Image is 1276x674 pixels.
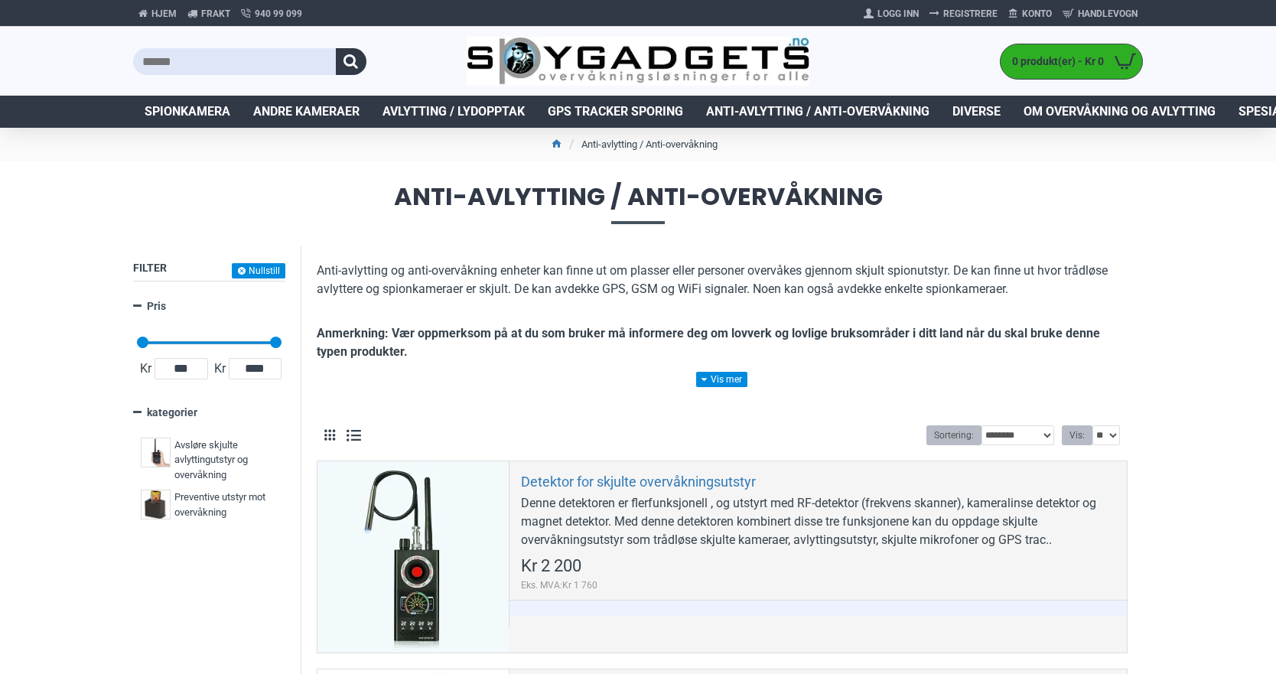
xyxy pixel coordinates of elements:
img: Preventive utstyr mot overvåkning [141,490,171,519]
span: Kr 2 200 [521,558,581,575]
span: 940 99 099 [255,7,302,21]
div: Denne detektoren er flerfunksjonell , og utstyrt med RF-detektor (frekvens skanner), kameralinse ... [521,494,1115,549]
img: Avsløre skjulte avlyttingutstyr og overvåkning [141,438,171,467]
span: Logg Inn [877,7,919,21]
a: Anti-avlytting / Anti-overvåkning [695,96,941,128]
a: Avlytting / Lydopptak [371,96,536,128]
a: GPS Tracker Sporing [536,96,695,128]
span: Registrere [943,7,998,21]
span: Handlevogn [1078,7,1138,21]
a: Pris [133,293,285,320]
span: GPS Tracker Sporing [548,103,683,121]
a: 0 produkt(er) - Kr 0 [1001,44,1142,79]
span: Eks. MVA:Kr 1 760 [521,578,597,592]
span: Anti-avlytting / Anti-overvåkning [706,103,929,121]
b: Anmerkning: Vær oppmerksom på at du som bruker må informere deg om lovverk og lovlige bruksområde... [317,326,1100,359]
span: Kr [137,360,155,378]
span: Avsløre skjulte avlyttingutstyr og overvåkning [174,438,274,483]
img: SpyGadgets.no [467,37,810,86]
a: Registrere [924,2,1003,26]
label: Vis: [1062,425,1092,445]
a: Om overvåkning og avlytting [1012,96,1227,128]
span: Spionkamera [145,103,230,121]
span: Kr [211,360,229,378]
span: Konto [1022,7,1052,21]
a: Handlevogn [1057,2,1143,26]
a: kategorier [133,399,285,426]
a: Logg Inn [858,2,924,26]
span: Frakt [201,7,230,21]
span: Andre kameraer [253,103,360,121]
a: Konto [1003,2,1057,26]
span: Avlytting / Lydopptak [382,103,525,121]
span: 0 produkt(er) - Kr 0 [1001,54,1108,70]
span: Hjem [151,7,177,21]
span: Anti-avlytting / Anti-overvåkning [133,184,1143,223]
a: Spionkamera [133,96,242,128]
a: Andre kameraer [242,96,371,128]
a: Diverse [941,96,1012,128]
span: Filter [133,262,167,274]
a: Detektor for skjulte overvåkningsutstyr Detektor for skjulte overvåkningsutstyr [317,461,509,653]
label: Sortering: [926,425,981,445]
p: Anti-avlytting og anti-overvåkning enheter kan finne ut om plasser eller personer overvåkes gjenn... [317,262,1128,298]
a: Detektor for skjulte overvåkningsutstyr [521,473,756,490]
button: Nullstill [232,263,285,278]
span: Diverse [952,103,1001,121]
span: Preventive utstyr mot overvåkning [174,490,274,519]
span: Om overvåkning og avlytting [1024,103,1216,121]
